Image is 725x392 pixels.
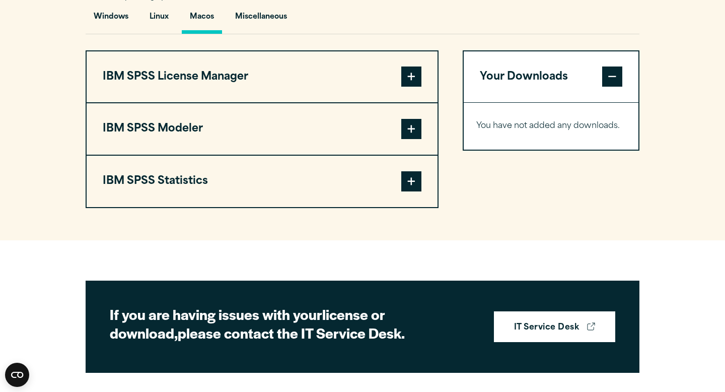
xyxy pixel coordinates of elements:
[86,5,136,34] button: Windows
[464,51,638,103] button: Your Downloads
[494,311,615,343] a: IT Service Desk
[464,102,638,150] div: Your Downloads
[5,363,29,387] button: Open CMP widget
[141,5,177,34] button: Linux
[87,156,438,207] button: IBM SPSS Statistics
[87,103,438,155] button: IBM SPSS Modeler
[476,119,626,134] p: You have not added any downloads.
[514,321,579,335] strong: IT Service Desk
[110,304,385,343] strong: license or download,
[227,5,295,34] button: Miscellaneous
[110,305,462,343] h2: If you are having issues with your please contact the IT Service Desk.
[87,51,438,103] button: IBM SPSS License Manager
[182,5,222,34] button: Macos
